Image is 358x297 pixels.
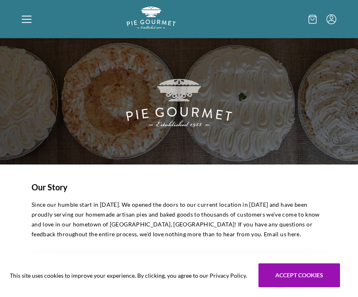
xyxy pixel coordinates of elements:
[127,7,176,29] img: logo
[10,271,247,280] span: This site uses cookies to improve your experience. By clicking, you agree to our Privacy Policy.
[258,263,340,287] button: Accept cookies
[326,14,336,24] button: Menu
[32,181,326,193] h1: Our Story
[127,23,176,30] a: Logo
[32,200,326,239] p: Since our humble start in [DATE]. We opened the doors to our current location in [DATE] and have ...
